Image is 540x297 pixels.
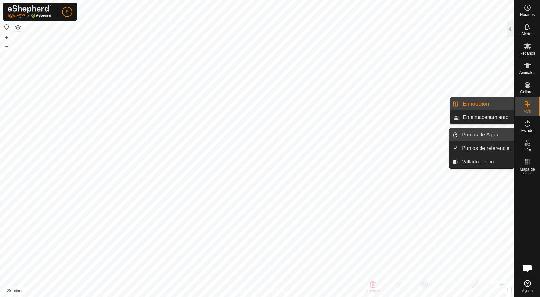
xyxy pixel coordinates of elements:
font: S [66,9,68,14]
font: Collares [520,90,534,94]
font: Animales [519,70,535,75]
a: Política de Privacidad [224,289,261,294]
font: En almacenamiento [463,115,508,120]
a: Ayuda [515,277,540,295]
button: – [3,42,11,50]
font: Ayuda [522,289,533,293]
font: Mapa de Calor [520,167,535,175]
li: Puntos de referencia [449,142,514,155]
font: – [5,42,8,49]
font: Vallado Físico [462,159,494,164]
font: VVs [524,109,531,114]
font: En rotación [463,101,489,107]
button: Capas del Mapa [14,23,22,31]
font: Alertas [521,32,533,36]
font: + [5,34,9,41]
a: Contáctenos [269,289,290,294]
font: Rebaños [519,51,535,56]
font: Puntos de referencia [462,145,509,151]
a: Puntos de Agua [458,128,514,141]
li: Vallado Físico [449,155,514,168]
button: Restablecer Mapa [3,23,11,31]
li: En almacenamiento [450,111,514,124]
button: i [504,287,511,294]
div: Chat abierto [518,258,537,278]
a: Vallado Físico [458,155,514,168]
li: En rotación [450,97,514,110]
font: Horarios [520,13,535,17]
a: Puntos de referencia [458,142,514,155]
a: En rotación [459,97,514,110]
a: En almacenamiento [459,111,514,124]
li: Puntos de Agua [449,128,514,141]
font: i [507,288,509,293]
img: Logotipo de Gallagher [8,5,51,18]
font: Infra [523,148,531,152]
button: + [3,34,11,42]
font: Estado [521,128,533,133]
font: Puntos de Agua [462,132,498,137]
